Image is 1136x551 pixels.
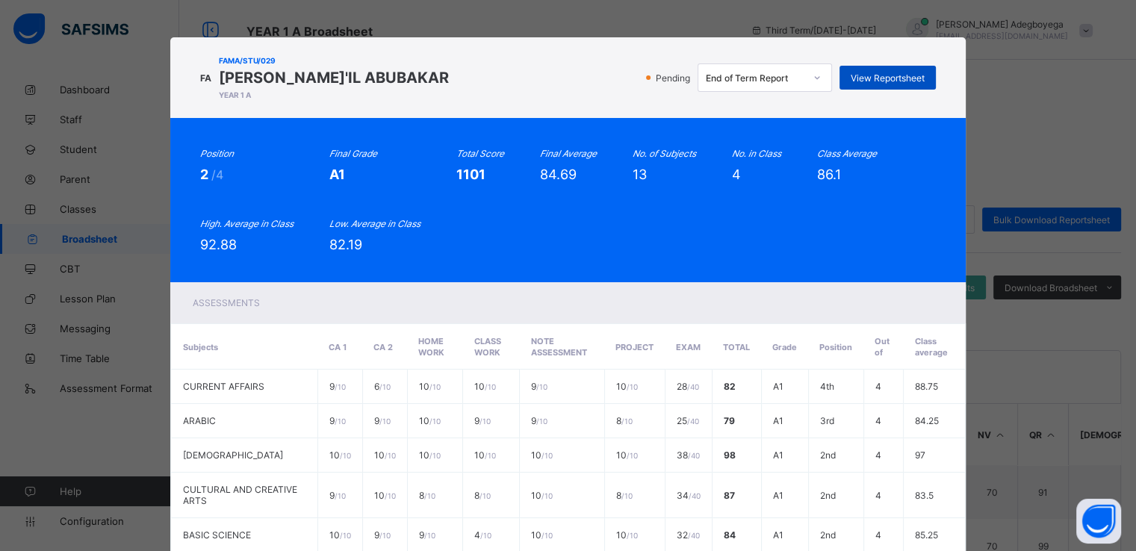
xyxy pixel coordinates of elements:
span: / 40 [688,531,700,540]
span: CLASS WORK [474,336,501,358]
span: / 10 [379,382,391,391]
span: / 10 [340,531,351,540]
span: / 40 [688,451,700,460]
span: A1 [773,449,783,461]
span: 4 [875,529,881,541]
span: 88.75 [915,381,938,392]
span: 2nd [820,449,836,461]
span: A1 [773,529,783,541]
span: / 40 [687,417,699,426]
span: Class average [915,336,948,358]
span: [PERSON_NAME]'IL ABUBAKAR [219,69,449,87]
span: / 10 [335,491,346,500]
i: No. of Subjects [633,148,696,159]
span: YEAR 1 A [219,90,449,99]
span: 8 [616,415,633,426]
span: FA [200,72,211,84]
span: 10 [419,449,441,461]
span: / 10 [385,491,396,500]
span: 85.25 [915,529,938,541]
span: / 10 [429,382,441,391]
span: 4 [732,166,741,182]
span: 79 [724,415,735,426]
span: 82.19 [329,237,362,252]
span: / 10 [479,417,491,426]
span: / 10 [379,531,391,540]
span: A1 [773,415,783,426]
span: / 10 [536,417,547,426]
span: 87 [724,490,735,501]
span: / 10 [480,531,491,540]
i: Position [200,148,234,159]
i: Class Average [817,148,877,159]
span: / 10 [541,531,553,540]
span: CA 1 [329,342,347,352]
span: 82 [724,381,736,392]
span: BASIC SCIENCE [183,529,251,541]
span: 4 [875,490,881,501]
i: Final Average [540,148,597,159]
span: 38 [677,449,700,461]
span: 10 [419,415,441,426]
span: 2nd [820,490,836,501]
span: Out of [875,336,890,358]
span: 9 [329,381,346,392]
span: / 10 [541,491,553,500]
span: / 10 [379,417,391,426]
span: 9 [374,415,391,426]
span: 9 [329,490,346,501]
span: 9 [531,415,547,426]
span: 3rd [820,415,834,426]
span: 84.25 [915,415,939,426]
span: 10 [329,449,351,461]
span: / 10 [429,417,441,426]
span: Subjects [183,342,218,352]
span: 9 [474,415,491,426]
span: / 10 [335,382,346,391]
span: 1101 [456,166,485,182]
span: 97 [915,449,925,461]
span: / 40 [689,491,701,500]
span: Pending [654,72,695,84]
span: 84 [724,529,736,541]
span: 10 [329,529,351,541]
span: Assessments [193,297,260,308]
span: / 10 [627,382,638,391]
span: 83.5 [915,490,934,501]
span: 10 [616,529,638,541]
span: CA 2 [373,342,393,352]
span: 84.69 [540,166,577,182]
span: 10 [474,381,496,392]
span: / 10 [424,531,435,540]
span: / 10 [485,451,496,460]
span: 86.1 [817,166,841,182]
i: Final Grade [329,148,377,159]
span: View Reportsheet [851,72,925,84]
span: / 10 [479,491,491,500]
span: 34 [677,490,701,501]
span: 10 [374,449,396,461]
span: Grade [772,342,797,352]
span: Position [819,342,852,352]
span: A1 [773,381,783,392]
span: 8 [474,490,491,501]
span: EXAM [676,342,701,352]
span: /4 [211,167,223,182]
i: Total Score [456,148,504,159]
span: 9 [531,381,547,392]
span: / 10 [335,417,346,426]
span: / 10 [429,451,441,460]
i: High. Average in Class [200,218,294,229]
span: 10 [616,381,638,392]
span: [DEMOGRAPHIC_DATA] [183,449,283,461]
span: 10 [531,529,553,541]
span: 4 [474,529,491,541]
span: 10 [374,490,396,501]
span: 2nd [820,529,836,541]
span: 6 [374,381,391,392]
span: HOME WORK [418,336,444,358]
span: A1 [329,166,345,182]
span: 4 [875,381,881,392]
span: 10 [531,490,553,501]
span: 4th [820,381,834,392]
